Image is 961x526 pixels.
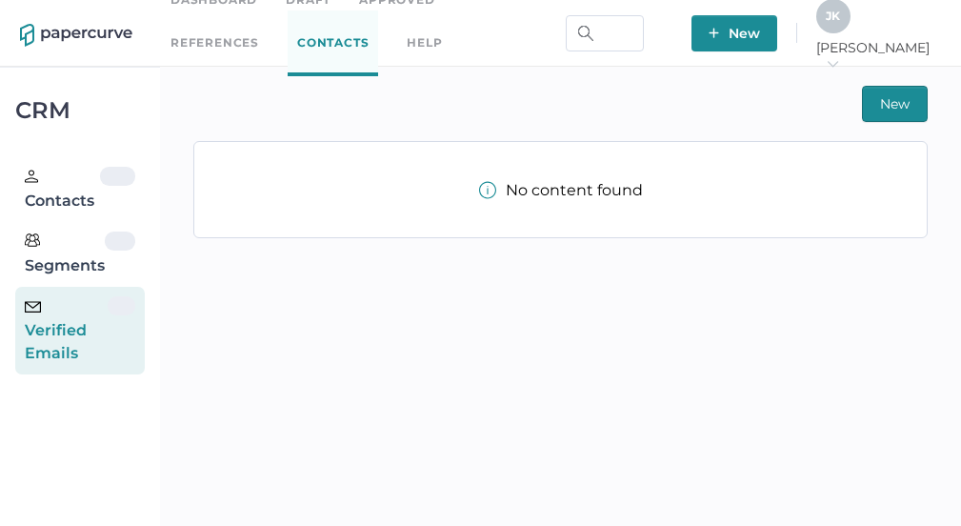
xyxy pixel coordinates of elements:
[25,167,100,212] div: Contacts
[25,233,40,248] img: segments.b9481e3d.svg
[566,15,644,51] input: Search Workspace
[709,15,760,51] span: New
[288,10,378,76] a: Contacts
[25,301,41,313] img: email-icon-black.c777dcea.svg
[816,39,941,73] span: [PERSON_NAME]
[880,87,910,121] span: New
[15,102,145,119] div: CRM
[709,28,719,38] img: plus-white.e19ec114.svg
[479,181,643,199] div: No content found
[25,170,38,183] img: person.20a629c4.svg
[407,32,442,53] div: help
[826,9,840,23] span: J K
[578,26,593,41] img: search.bf03fe8b.svg
[25,232,105,277] div: Segments
[691,15,777,51] button: New
[862,86,928,122] button: New
[20,24,132,47] img: papercurve-logo-colour.7244d18c.svg
[826,57,839,71] i: arrow_right
[479,181,496,199] img: info-tooltip-active.a952ecf1.svg
[170,32,259,53] a: References
[25,296,108,365] div: Verified Emails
